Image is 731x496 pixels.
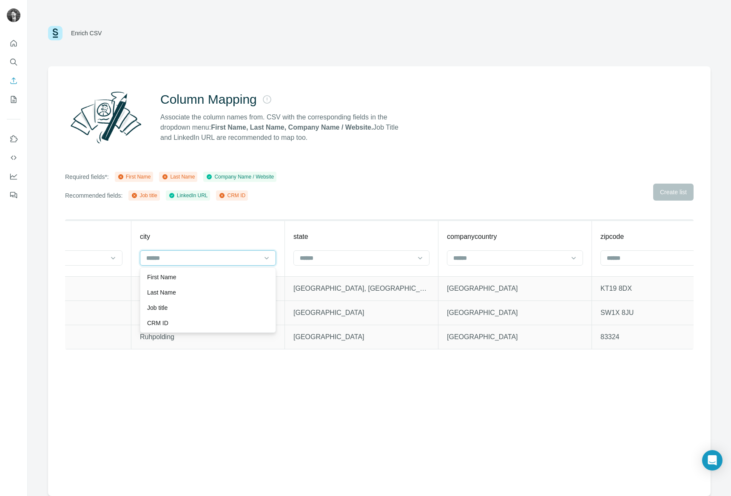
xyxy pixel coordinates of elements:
[7,54,20,70] button: Search
[293,308,429,318] p: [GEOGRAPHIC_DATA]
[7,36,20,51] button: Quick start
[600,232,624,242] p: zipcode
[7,187,20,203] button: Feedback
[7,92,20,107] button: My lists
[162,173,195,181] div: Last Name
[48,26,63,40] img: Surfe Logo
[168,192,208,199] div: LinkedIn URL
[147,273,176,281] p: First Name
[206,173,274,181] div: Company Name / Website
[293,232,308,242] p: state
[7,169,20,184] button: Dashboard
[702,450,722,470] div: Open Intercom Messenger
[131,192,157,199] div: Job title
[65,191,122,200] p: Recommended fields:
[65,87,147,148] img: Surfe Illustration - Column Mapping
[65,173,109,181] p: Required fields*:
[219,192,245,199] div: CRM ID
[447,308,583,318] p: [GEOGRAPHIC_DATA]
[140,232,150,242] p: city
[147,303,168,312] p: Job title
[447,332,583,342] p: [GEOGRAPHIC_DATA]
[7,150,20,165] button: Use Surfe API
[447,232,497,242] p: companycountry
[7,73,20,88] button: Enrich CSV
[117,173,151,181] div: First Name
[293,283,429,294] p: [GEOGRAPHIC_DATA], [GEOGRAPHIC_DATA]
[147,319,168,327] p: CRM ID
[140,332,276,342] p: Ruhpolding
[160,92,257,107] h2: Column Mapping
[7,9,20,22] img: Avatar
[293,332,429,342] p: [GEOGRAPHIC_DATA]
[147,288,176,297] p: Last Name
[7,131,20,147] button: Use Surfe on LinkedIn
[160,112,406,143] p: Associate the column names from. CSV with the corresponding fields in the dropdown menu: Job Titl...
[447,283,583,294] p: [GEOGRAPHIC_DATA]
[71,29,102,37] div: Enrich CSV
[211,124,373,131] strong: First Name, Last Name, Company Name / Website.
